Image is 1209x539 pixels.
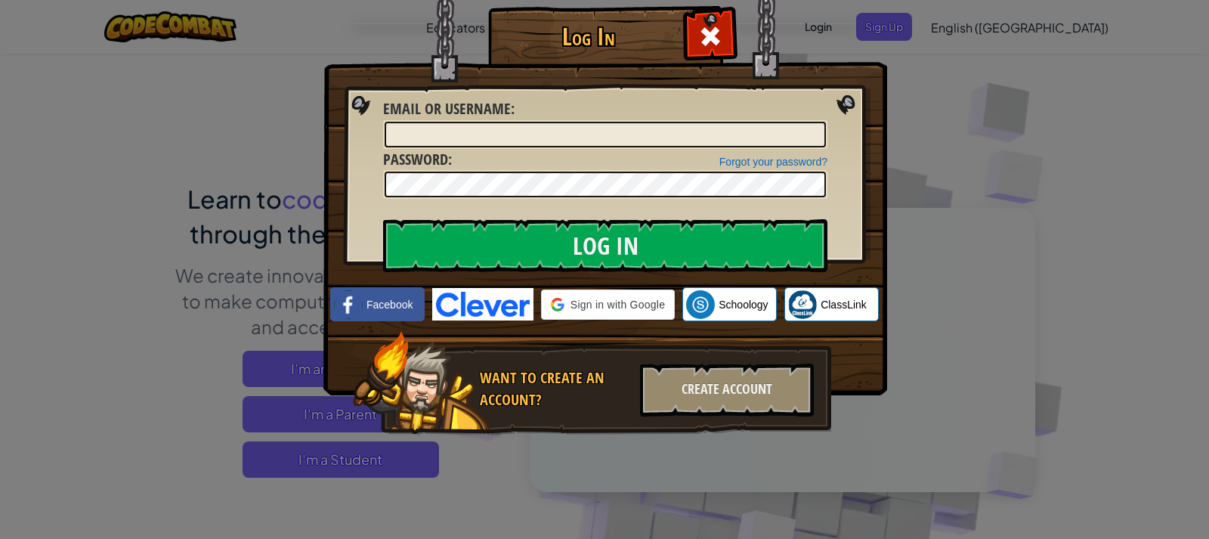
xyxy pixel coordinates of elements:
[480,367,631,410] div: Want to create an account?
[432,288,533,321] img: clever-logo-blue.png
[719,297,768,312] span: Schoology
[788,290,817,319] img: classlink-logo-small.png
[821,297,867,312] span: ClassLink
[640,364,814,417] div: Create Account
[383,149,448,169] span: Password
[383,219,827,272] input: Log In
[383,149,452,171] label: :
[383,98,511,119] span: Email or Username
[541,290,675,320] div: Sign in with Google
[686,290,715,319] img: schoology.png
[383,98,515,120] label: :
[334,290,363,319] img: facebook_small.png
[492,23,685,50] h1: Log In
[719,156,827,168] a: Forgot your password?
[366,297,413,312] span: Facebook
[570,297,665,312] span: Sign in with Google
